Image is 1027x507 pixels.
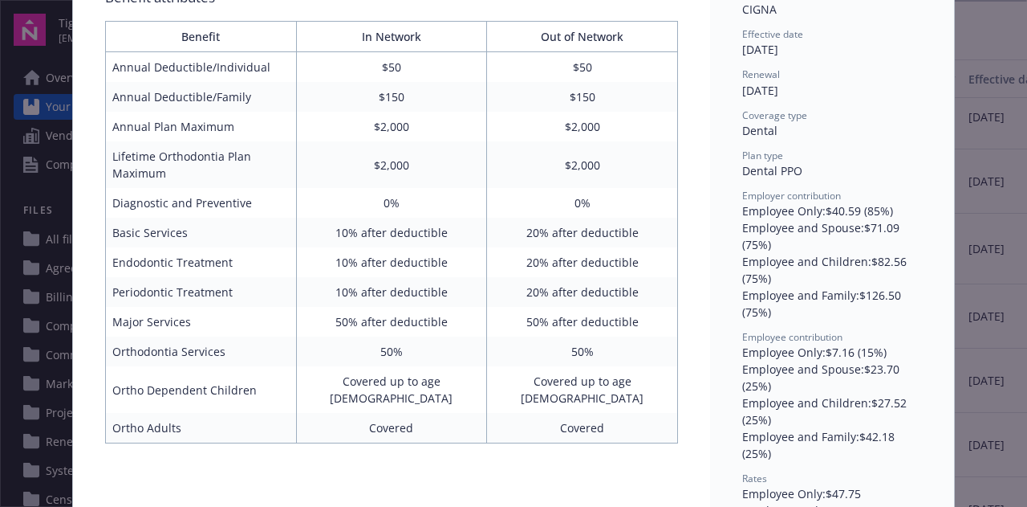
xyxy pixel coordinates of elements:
[487,82,678,112] td: $150
[742,253,922,287] div: Employee and Children : $82.56 (75%)
[742,485,922,502] div: Employee Only : $47.75
[106,218,297,247] td: Basic Services
[742,41,922,58] div: [DATE]
[742,287,922,321] div: Employee and Family : $126.50 (75%)
[487,366,678,413] td: Covered up to age [DEMOGRAPHIC_DATA]
[106,52,297,83] td: Annual Deductible/Individual
[106,307,297,337] td: Major Services
[742,395,922,428] div: Employee and Children : $27.52 (25%)
[296,366,487,413] td: Covered up to age [DEMOGRAPHIC_DATA]
[106,141,297,188] td: Lifetime Orthodontia Plan Maximum
[487,413,678,444] td: Covered
[742,149,783,162] span: Plan type
[296,141,487,188] td: $2,000
[742,162,922,179] div: Dental PPO
[742,108,807,122] span: Coverage type
[487,141,678,188] td: $2,000
[742,330,842,344] span: Employee contribution
[296,52,487,83] td: $50
[742,344,922,361] div: Employee Only : $7.16 (15%)
[742,27,803,41] span: Effective date
[296,247,487,277] td: 10% after deductible
[106,82,297,112] td: Annual Deductible/Family
[742,219,922,253] div: Employee and Spouse : $71.09 (75%)
[106,366,297,413] td: Ortho Dependent Children
[106,188,297,218] td: Diagnostic and Preventive
[742,82,922,99] div: [DATE]
[296,218,487,247] td: 10% after deductible
[487,247,678,277] td: 20% after deductible
[487,307,678,337] td: 50% after deductible
[106,337,297,366] td: Orthodontia Services
[296,337,487,366] td: 50%
[487,277,678,307] td: 20% after deductible
[106,413,297,444] td: Ortho Adults
[742,202,922,219] div: Employee Only : $40.59 (85%)
[742,361,922,395] div: Employee and Spouse : $23.70 (25%)
[487,218,678,247] td: 20% after deductible
[742,67,780,81] span: Renewal
[296,112,487,141] td: $2,000
[742,472,767,485] span: Rates
[487,188,678,218] td: 0%
[742,189,841,202] span: Employer contribution
[742,428,922,462] div: Employee and Family : $42.18 (25%)
[296,277,487,307] td: 10% after deductible
[487,52,678,83] td: $50
[296,413,487,444] td: Covered
[487,112,678,141] td: $2,000
[106,247,297,277] td: Endodontic Treatment
[742,122,922,139] div: Dental
[487,22,678,52] th: Out of Network
[742,1,922,18] div: CIGNA
[296,22,487,52] th: In Network
[106,22,297,52] th: Benefit
[106,112,297,141] td: Annual Plan Maximum
[106,277,297,307] td: Periodontic Treatment
[296,188,487,218] td: 0%
[296,82,487,112] td: $150
[487,337,678,366] td: 50%
[296,307,487,337] td: 50% after deductible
